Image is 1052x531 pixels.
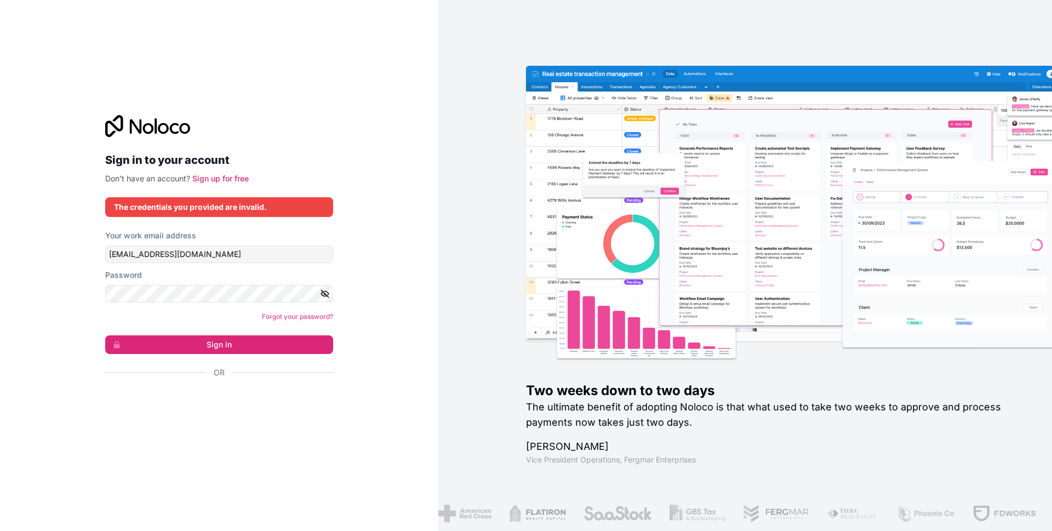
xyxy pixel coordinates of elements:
[743,505,810,522] img: /assets/fergmar-CudnrXN5.png
[670,505,725,522] img: /assets/gbstax-C-GtDUiK.png
[100,390,330,414] iframe: Sign in with Google Button
[438,505,491,522] img: /assets/american-red-cross-BAupjrZR.png
[827,505,878,522] img: /assets/fiera-fwj2N5v4.png
[526,439,1017,454] h1: [PERSON_NAME]
[262,312,333,321] a: Forgot your password?
[105,270,142,281] label: Password
[114,202,324,213] div: The credentials you provided are invalid.
[105,150,333,170] h2: Sign in to your account
[105,335,333,354] button: Sign in
[896,505,955,522] img: /assets/phoenix-BREaitsQ.png
[192,174,249,183] a: Sign up for free
[526,399,1017,430] h2: The ultimate benefit of adopting Noloco is that what used to take two weeks to approve and proces...
[584,505,653,522] img: /assets/saastock-C6Zbiodz.png
[105,285,333,302] input: Password
[105,230,196,241] label: Your work email address
[105,245,333,263] input: Email address
[526,382,1017,399] h1: Two weeks down to two days
[509,505,566,522] img: /assets/flatiron-C8eUkumj.png
[526,454,1017,465] h1: Vice President Operations , Fergmar Enterprises
[105,174,190,183] span: Don't have an account?
[973,505,1037,522] img: /assets/fdworks-Bi04fVtw.png
[214,367,225,378] span: Or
